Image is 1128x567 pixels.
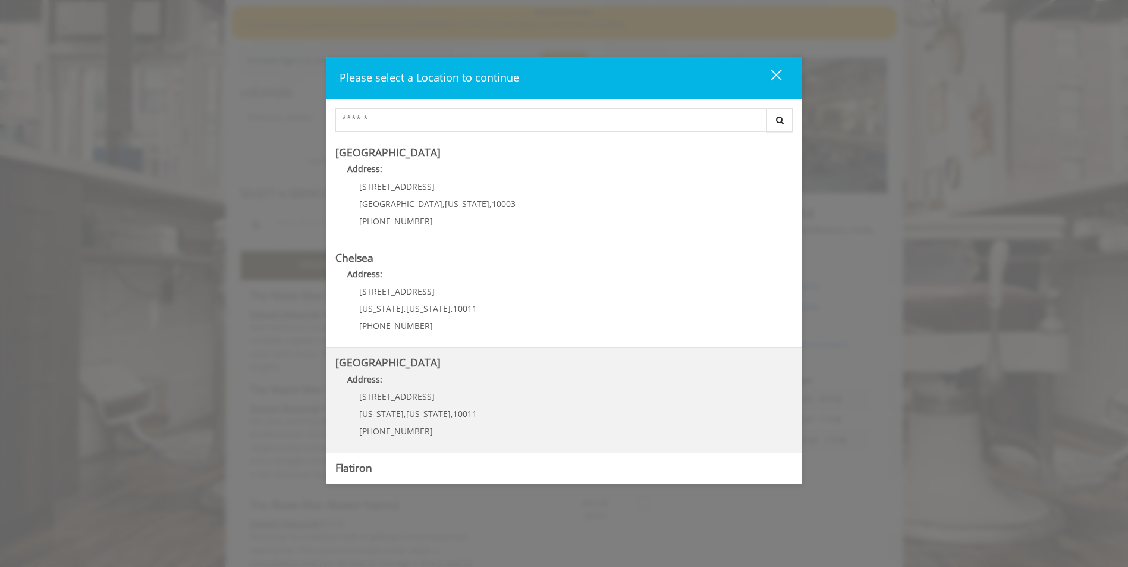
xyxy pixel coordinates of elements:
span: 10011 [453,303,477,314]
b: Address: [347,268,382,280]
b: [GEOGRAPHIC_DATA] [335,355,441,369]
span: [PHONE_NUMBER] [359,215,433,227]
span: [PHONE_NUMBER] [359,320,433,331]
b: Flatiron [335,461,372,475]
div: Center Select [335,108,793,138]
b: Address: [347,374,382,385]
b: Address: [347,163,382,174]
span: [US_STATE] [359,303,404,314]
span: 10011 [453,408,477,419]
input: Search Center [335,108,767,132]
span: , [404,303,406,314]
span: [US_STATE] [406,408,451,419]
span: , [442,198,445,209]
span: [STREET_ADDRESS] [359,286,435,297]
span: , [404,408,406,419]
span: , [451,303,453,314]
span: Please select a Location to continue [340,70,519,84]
div: close dialog [757,68,781,86]
span: [STREET_ADDRESS] [359,181,435,192]
i: Search button [773,116,787,124]
span: , [489,198,492,209]
span: [US_STATE] [406,303,451,314]
span: [US_STATE] [445,198,489,209]
span: , [451,408,453,419]
b: Chelsea [335,250,373,265]
span: [PHONE_NUMBER] [359,425,433,437]
span: [GEOGRAPHIC_DATA] [359,198,442,209]
button: close dialog [749,65,789,90]
span: [STREET_ADDRESS] [359,391,435,402]
span: [US_STATE] [359,408,404,419]
b: [GEOGRAPHIC_DATA] [335,145,441,159]
span: 10003 [492,198,516,209]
